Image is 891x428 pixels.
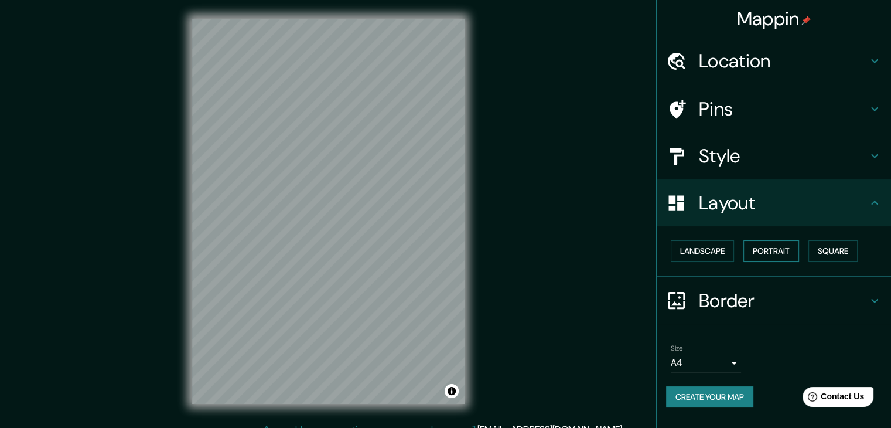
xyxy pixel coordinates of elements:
[657,277,891,324] div: Border
[699,191,868,215] h4: Layout
[666,386,753,408] button: Create your map
[699,49,868,73] h4: Location
[671,343,683,353] label: Size
[192,19,465,404] canvas: Map
[699,144,868,168] h4: Style
[801,16,811,25] img: pin-icon.png
[445,384,459,398] button: Toggle attribution
[787,382,878,415] iframe: Help widget launcher
[671,354,741,372] div: A4
[743,240,799,262] button: Portrait
[657,38,891,84] div: Location
[657,179,891,226] div: Layout
[808,240,858,262] button: Square
[737,7,811,30] h4: Mappin
[657,86,891,133] div: Pins
[671,240,734,262] button: Landscape
[657,133,891,179] div: Style
[699,97,868,121] h4: Pins
[699,289,868,312] h4: Border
